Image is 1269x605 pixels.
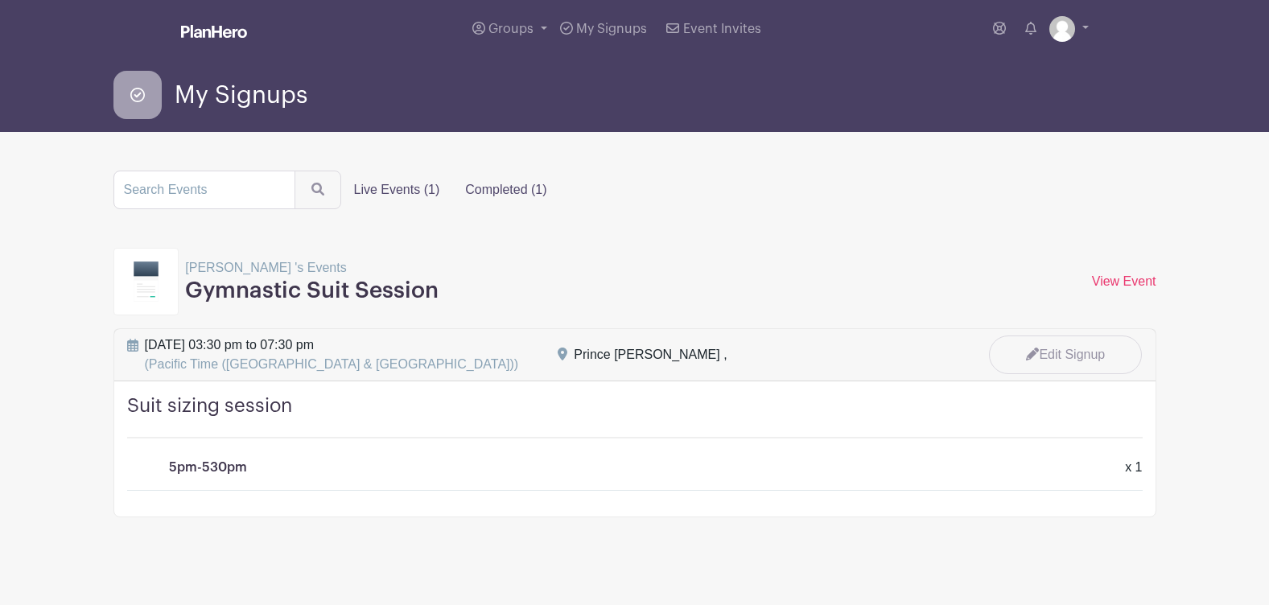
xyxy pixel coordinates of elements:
div: x 1 [1115,458,1152,477]
span: Groups [488,23,534,35]
h3: Gymnastic Suit Session [185,278,439,305]
img: default-ce2991bfa6775e67f084385cd625a349d9dcbb7a52a09fb2fda1e96e2d18dcdb.png [1049,16,1075,42]
a: View Event [1092,274,1156,288]
span: [DATE] 03:30 pm to 07:30 pm [145,335,519,374]
p: 5pm-530pm [169,458,247,477]
p: [PERSON_NAME] 's Events [185,258,439,278]
span: My Signups [175,82,307,109]
div: Prince [PERSON_NAME] , [574,345,727,364]
label: Live Events (1) [341,174,453,206]
a: Edit Signup [989,335,1142,374]
span: (Pacific Time ([GEOGRAPHIC_DATA] & [GEOGRAPHIC_DATA])) [145,357,519,371]
input: Search Events [113,171,295,209]
label: Completed (1) [452,174,559,206]
img: logo_white-6c42ec7e38ccf1d336a20a19083b03d10ae64f83f12c07503d8b9e83406b4c7d.svg [181,25,247,38]
span: My Signups [576,23,647,35]
h4: Suit sizing session [127,394,1143,438]
div: filters [341,174,560,206]
img: template7-311729df8f7175cbd4217177810828cb52ee7f38602dfffeb592f47158fe024e.svg [134,261,159,302]
span: Event Invites [683,23,761,35]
